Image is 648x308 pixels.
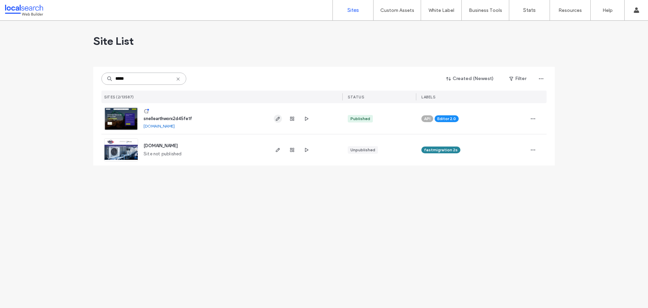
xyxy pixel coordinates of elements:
label: Stats [523,7,536,13]
label: Sites [347,7,359,13]
img: tab_domain_overview_orange.svg [18,39,24,45]
button: Created (Newest) [440,73,500,84]
div: v 4.0.25 [19,11,33,16]
div: Published [350,116,370,122]
a: [DOMAIN_NAME] [144,143,178,148]
span: Editor 2.0 [437,116,456,122]
span: Help [16,5,30,11]
a: [DOMAIN_NAME] [144,123,175,129]
span: API [424,116,431,122]
div: Domain Overview [26,40,61,44]
button: Filter [502,73,533,84]
label: Business Tools [469,7,502,13]
label: Help [603,7,613,13]
div: Unpublished [350,147,375,153]
span: SITES (2/13587) [104,95,134,99]
label: Custom Assets [380,7,414,13]
span: LABELS [421,95,435,99]
img: tab_keywords_by_traffic_grey.svg [68,39,73,45]
img: website_grey.svg [11,18,16,23]
img: logo_orange.svg [11,11,16,16]
span: STATUS [348,95,364,99]
div: Domain: [DOMAIN_NAME] [18,18,75,23]
a: snellearthworx2d45fe1f [144,116,192,121]
span: Site List [93,34,134,48]
label: Resources [558,7,582,13]
div: Keywords by Traffic [75,40,114,44]
span: fastmigration 2s [424,147,458,153]
label: White Label [428,7,454,13]
span: Site not published [144,151,182,157]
